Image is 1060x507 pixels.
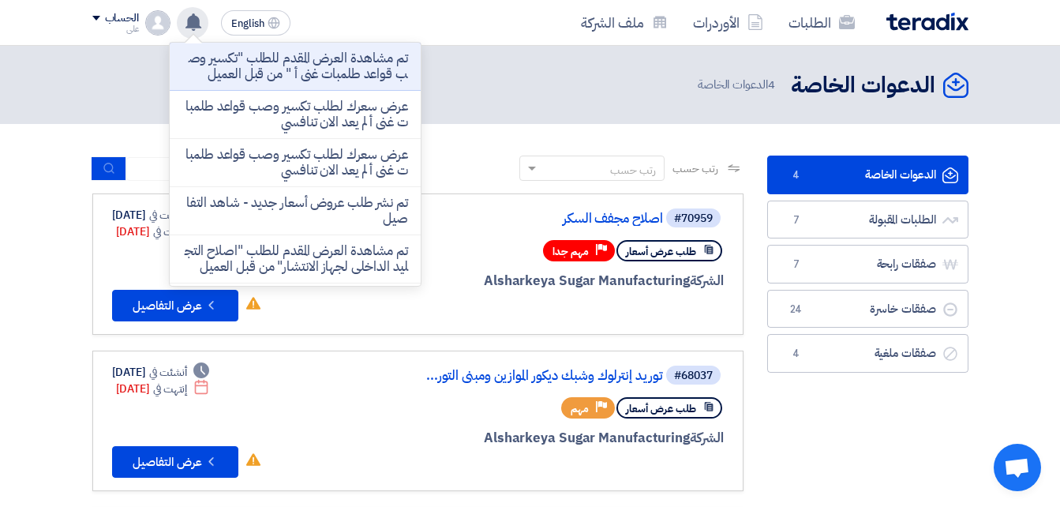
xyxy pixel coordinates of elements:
[767,201,968,239] a: الطلبات المقبولة7
[776,4,867,41] a: الطلبات
[182,99,408,130] p: عرض سعرك لطلب تكسير وصب قواعد طلمبات غنى أ لم يعد الان تنافسي
[92,24,139,33] div: على
[886,13,968,31] img: Teradix logo
[787,212,806,228] span: 7
[344,428,724,449] div: Alsharkeya Sugar Manufacturing
[767,334,968,373] a: صفقات ملغية4
[145,10,170,36] img: profile_test.png
[787,167,806,183] span: 4
[231,18,264,29] span: English
[126,157,347,181] input: ابحث بعنوان أو رقم الطلب
[182,147,408,178] p: عرض سعرك لطلب تكسير وصب قواعد طلمبات غنى أ لم يعد الان تنافسي
[674,370,713,381] div: #68037
[787,302,806,317] span: 24
[672,160,717,177] span: رتب حسب
[149,207,187,223] span: أنشئت في
[153,381,187,397] span: إنتهت في
[112,446,238,478] button: عرض التفاصيل
[221,10,290,36] button: English
[571,401,589,416] span: مهم
[610,162,656,178] div: رتب حسب
[626,244,696,259] span: طلب عرض أسعار
[767,156,968,194] a: الدعوات الخاصة4
[767,245,968,284] a: صفقات رابحة7
[698,76,778,94] span: الدعوات الخاصة
[674,213,713,224] div: #70959
[994,444,1041,491] div: Open chat
[626,401,696,416] span: طلب عرض أسعار
[344,271,724,291] div: Alsharkeya Sugar Manufacturing
[105,12,139,25] div: الحساب
[690,271,724,291] span: الشركة
[112,290,238,321] button: عرض التفاصيل
[153,223,187,240] span: إنتهت في
[149,364,187,381] span: أنشئت في
[690,428,724,448] span: الشركة
[680,4,776,41] a: الأوردرات
[768,76,775,93] span: 4
[791,70,935,101] h2: الدعوات الخاصة
[767,290,968,329] a: صفقات خاسرة24
[112,207,210,223] div: [DATE]
[347,212,663,226] a: اصلاح مجفف السكر
[182,195,408,227] p: تم نشر طلب عروض أسعار جديد - شاهد التفاصيل
[182,243,408,275] p: تم مشاهدة العرض المقدم للطلب "اصلاح التجليد الداخلى لجهاز الانتشار" من قبل العميل
[112,364,210,381] div: [DATE]
[116,381,210,397] div: [DATE]
[787,257,806,272] span: 7
[552,244,589,259] span: مهم جدا
[787,346,806,362] span: 4
[182,51,408,82] p: تم مشاهدة العرض المقدم للطلب "تكسير وصب قواعد طلمبات غنى أ " من قبل العميل
[347,369,663,383] a: توريد إنترلوك وشبك ديكور الموازين ومبنى التور...
[116,223,210,240] div: [DATE]
[568,4,680,41] a: ملف الشركة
